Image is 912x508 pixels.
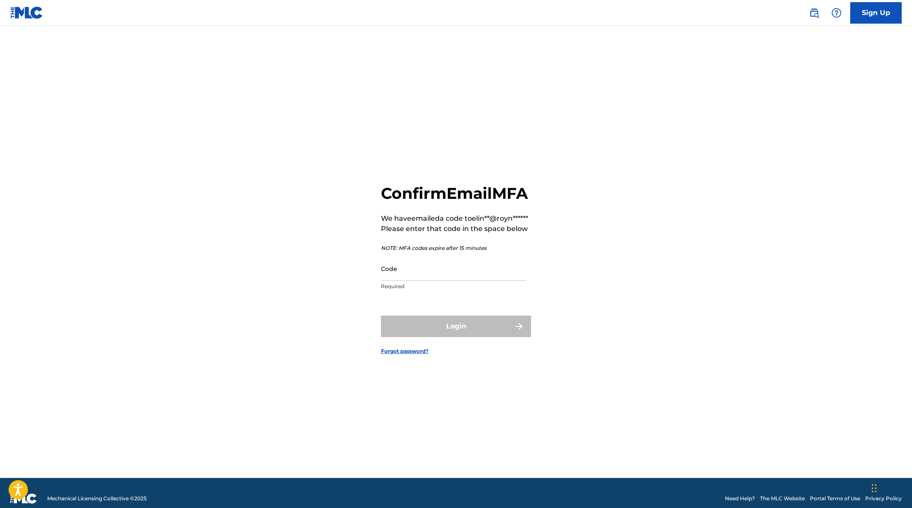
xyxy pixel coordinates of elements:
[872,475,877,501] div: Drag
[810,495,860,502] a: Portal Terms of Use
[10,493,37,504] img: logo
[381,283,526,290] p: Required
[760,495,805,502] a: The MLC Website
[381,244,528,252] p: NOTE: MFA codes expire after 15 minutes
[381,347,429,355] a: Forgot password?
[869,467,912,508] iframe: Chat Widget
[809,8,819,18] img: search
[850,2,902,24] a: Sign Up
[828,4,845,21] div: Help
[806,4,823,21] a: Public Search
[381,213,528,224] p: We have emailed a code to elin**@royn******
[381,224,528,234] p: Please enter that code in the space below
[47,495,147,502] span: Mechanical Licensing Collective © 2025
[381,184,528,203] h2: Confirm Email MFA
[725,495,755,502] a: Need Help?
[831,8,842,18] img: help
[865,495,902,502] a: Privacy Policy
[10,6,43,19] img: MLC Logo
